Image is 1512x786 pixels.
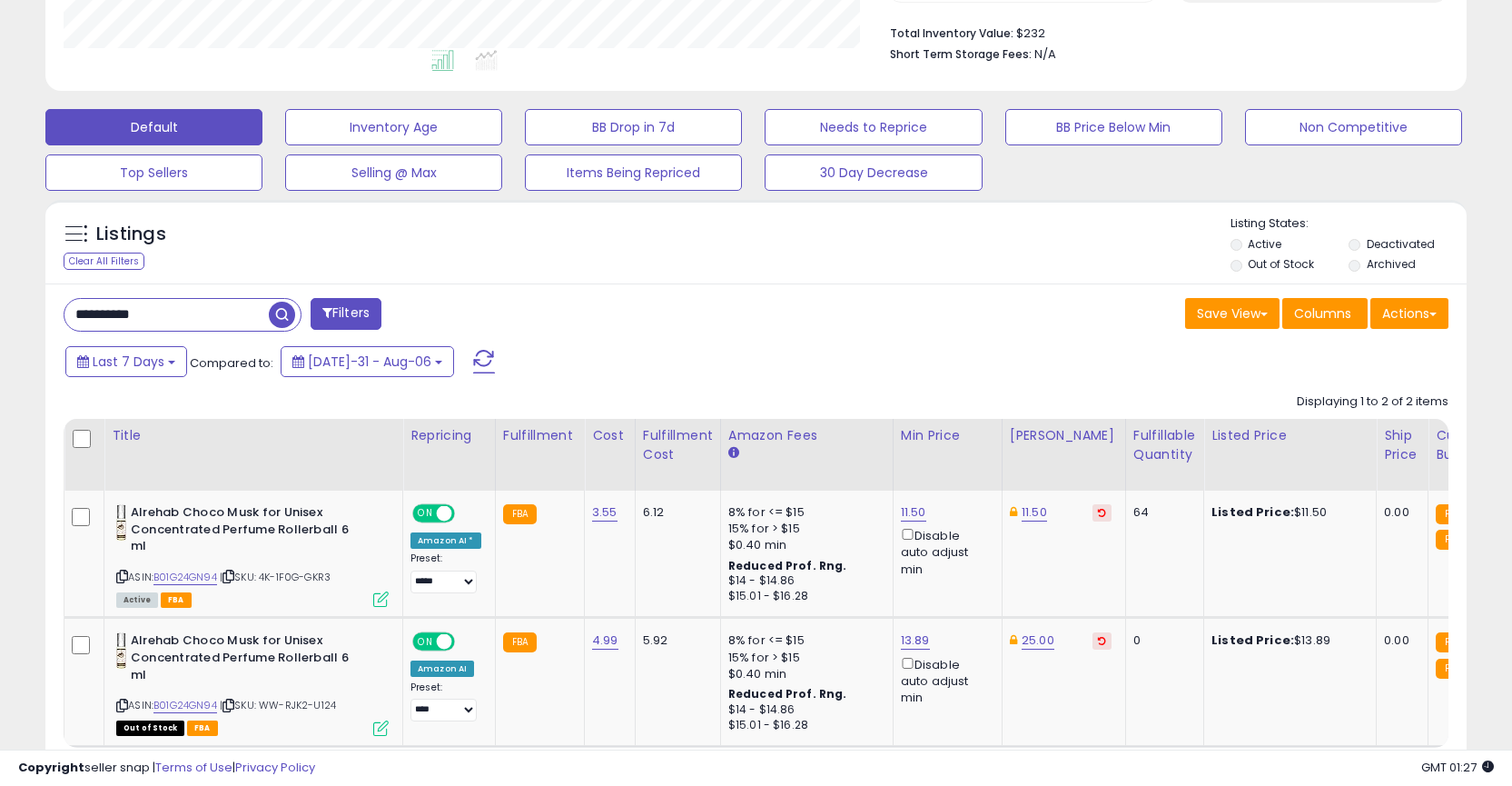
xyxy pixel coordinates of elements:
[410,532,481,549] div: Amazon AI *
[1436,632,1469,652] small: FBA
[112,426,395,445] div: Title
[901,632,930,650] a: 13.89
[452,634,481,650] span: OFF
[728,632,879,649] div: 8% for <= $15
[728,537,879,553] div: $0.40 min
[525,109,742,145] button: BB Drop in 7d
[116,504,126,541] img: 31CfbCHNRBL._SL40_.jpg
[155,759,232,776] a: Terms of Use
[728,718,879,733] div: $15.01 - $16.28
[131,504,351,560] b: Alrehab Choco Musk for Unisex Concentrated Perfume Rollerball 6 ml
[1005,109,1222,145] button: BB Price Below Min
[1133,426,1196,464] div: Fulfillable Quantity
[18,759,84,776] strong: Copyright
[153,570,217,585] a: B01G24GN94
[1436,504,1469,524] small: FBA
[1022,632,1054,650] a: 25.00
[1245,109,1462,145] button: Non Competitive
[96,222,166,247] h5: Listings
[410,682,481,722] div: Preset:
[414,634,437,650] span: ON
[901,503,926,522] a: 11.50
[728,573,879,589] div: $14 - $14.86
[1282,298,1368,329] button: Columns
[1384,504,1414,521] div: 0.00
[235,759,315,776] a: Privacy Policy
[901,426,994,445] div: Min Price
[64,253,144,270] div: Clear All Filters
[1297,393,1448,411] div: Displaying 1 to 2 of 2 items
[410,661,474,677] div: Amazon AI
[1370,298,1448,329] button: Actions
[643,632,707,649] div: 5.92
[1034,45,1056,63] span: N/A
[190,354,273,372] span: Compared to:
[45,109,262,145] button: Default
[116,504,389,605] div: ASIN:
[592,503,618,522] a: 3.55
[410,426,488,445] div: Repricing
[643,504,707,521] div: 6.12
[1367,236,1435,252] label: Deactivated
[901,654,988,707] div: Disable auto adjust min
[116,592,158,608] span: All listings currently available for purchase on Amazon
[765,109,982,145] button: Needs to Reprice
[311,298,381,330] button: Filters
[728,445,739,462] small: Amazon Fees.
[220,570,331,584] span: | SKU: 4K-1F0G-GKR3
[1248,236,1281,252] label: Active
[643,426,713,464] div: Fulfillment Cost
[1436,530,1469,550] small: FBA
[220,698,336,712] span: | SKU: WW-RJK2-U124
[153,698,217,713] a: B01G24GN94
[765,154,982,191] button: 30 Day Decrease
[285,109,502,145] button: Inventory Age
[452,506,481,522] span: OFF
[161,592,192,608] span: FBA
[285,154,502,191] button: Selling @ Max
[1211,632,1362,649] div: $13.89
[116,721,184,736] span: All listings that are currently out of stock and unavailable for purchase on Amazon
[728,666,879,682] div: $0.40 min
[1384,632,1414,649] div: 0.00
[728,650,879,666] div: 15% for > $15
[592,632,618,650] a: 4.99
[592,426,628,445] div: Cost
[131,632,351,688] b: Alrehab Choco Musk for Unisex Concentrated Perfume Rollerball 6 ml
[901,525,988,578] div: Disable auto adjust min
[1211,503,1294,521] b: Listed Price:
[1211,632,1294,649] b: Listed Price:
[1133,632,1190,649] div: 0
[728,558,847,573] b: Reduced Prof. Rng.
[281,346,454,377] button: [DATE]-31 - Aug-06
[728,521,879,537] div: 15% for > $15
[1211,426,1369,445] div: Listed Price
[503,504,537,524] small: FBA
[890,25,1013,41] b: Total Inventory Value:
[18,760,315,777] div: seller snap | |
[1133,504,1190,521] div: 64
[116,632,126,669] img: 31CfbCHNRBL._SL40_.jpg
[728,426,885,445] div: Amazon Fees
[410,552,481,593] div: Preset:
[890,46,1032,62] b: Short Term Storage Fees:
[187,721,218,736] span: FBA
[1294,304,1351,323] span: Columns
[1436,659,1469,679] small: FBA
[1185,298,1280,329] button: Save View
[1384,426,1420,464] div: Ship Price
[890,21,1435,43] li: $232
[525,154,742,191] button: Items Being Repriced
[728,686,847,701] b: Reduced Prof. Rng.
[308,353,431,371] span: [DATE]-31 - Aug-06
[1022,503,1047,522] a: 11.50
[503,632,537,652] small: FBA
[414,506,437,522] span: ON
[1230,215,1467,233] p: Listing States:
[45,154,262,191] button: Top Sellers
[728,504,879,521] div: 8% for <= $15
[65,346,187,377] button: Last 7 Days
[1367,256,1416,272] label: Archived
[503,426,577,445] div: Fulfillment
[1421,759,1494,776] span: 2025-08-14 01:27 GMT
